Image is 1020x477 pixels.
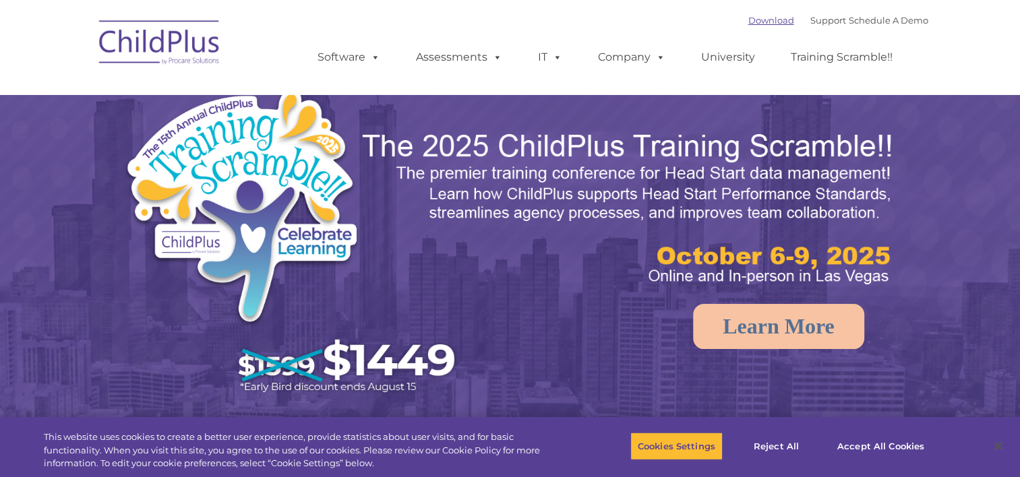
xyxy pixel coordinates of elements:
[693,304,864,349] a: Learn More
[402,44,516,71] a: Assessments
[524,44,576,71] a: IT
[849,15,928,26] a: Schedule A Demo
[304,44,394,71] a: Software
[748,15,928,26] font: |
[810,15,846,26] a: Support
[734,432,818,460] button: Reject All
[830,432,932,460] button: Accept All Cookies
[44,431,561,470] div: This website uses cookies to create a better user experience, provide statistics about user visit...
[92,11,227,78] img: ChildPlus by Procare Solutions
[630,432,723,460] button: Cookies Settings
[748,15,794,26] a: Download
[777,44,906,71] a: Training Scramble!!
[688,44,769,71] a: University
[584,44,679,71] a: Company
[984,431,1013,461] button: Close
